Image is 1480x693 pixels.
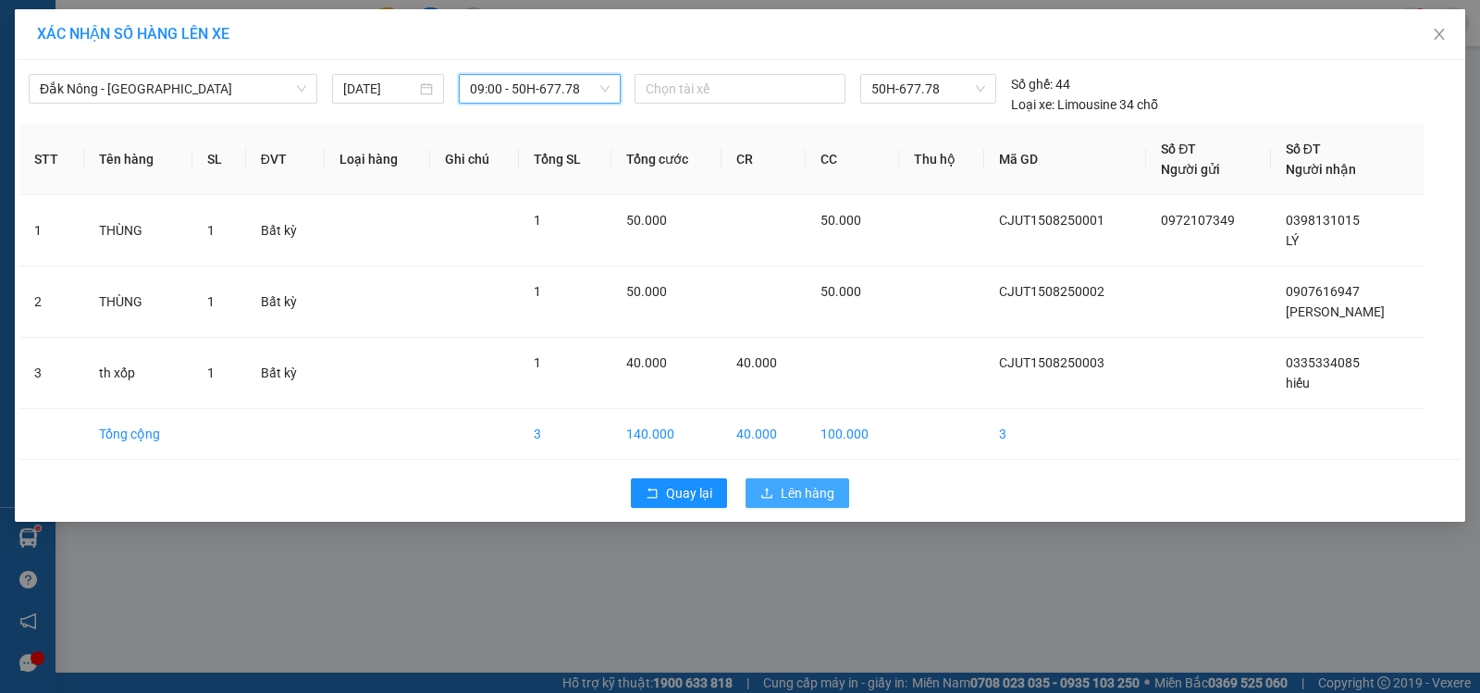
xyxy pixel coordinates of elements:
[207,294,215,309] span: 1
[120,105,308,130] div: 0938091299
[1413,9,1465,61] button: Close
[19,266,84,338] td: 2
[470,75,610,103] span: 09:00 - 50H-677.78
[626,213,667,228] span: 50.000
[84,124,193,195] th: Tên hàng
[984,409,1146,460] td: 3
[19,124,84,195] th: STT
[84,266,193,338] td: THÙNG
[646,487,659,501] span: rollback
[806,409,899,460] td: 100.000
[820,284,861,299] span: 50.000
[626,284,667,299] span: 50.000
[871,75,985,103] span: 50H-677.78
[534,284,541,299] span: 1
[1161,162,1220,177] span: Người gửi
[1432,27,1447,42] span: close
[16,18,44,37] span: Gửi:
[999,284,1104,299] span: CJUT1508250002
[84,409,193,460] td: Tổng cộng
[1286,162,1356,177] span: Người nhận
[626,355,667,370] span: 40.000
[999,355,1104,370] span: CJUT1508250003
[19,338,84,409] td: 3
[120,18,165,37] span: Nhận:
[984,124,1146,195] th: Mã GD
[120,16,308,82] div: Dãy 4-B15 bến xe [GEOGRAPHIC_DATA]
[192,124,246,195] th: SL
[519,124,611,195] th: Tổng SL
[325,124,430,195] th: Loại hàng
[246,338,325,409] td: Bất kỳ
[631,478,727,508] button: rollbackQuay lại
[120,82,308,105] div: ngọc
[1011,74,1070,94] div: 44
[1011,94,1158,115] div: Limousine 34 chỗ
[246,195,325,266] td: Bất kỳ
[1161,142,1196,156] span: Số ĐT
[40,75,306,103] span: Đắk Nông - Sài Gòn
[899,124,984,195] th: Thu hộ
[430,124,519,195] th: Ghi chú
[207,365,215,380] span: 1
[1286,376,1310,390] span: hiếu
[1286,213,1360,228] span: 0398131015
[760,487,773,501] span: upload
[611,124,721,195] th: Tổng cước
[534,213,541,228] span: 1
[1286,284,1360,299] span: 0907616947
[736,355,777,370] span: 40.000
[666,483,712,503] span: Quay lại
[999,213,1104,228] span: CJUT1508250001
[1286,355,1360,370] span: 0335334085
[19,195,84,266] td: 1
[746,478,849,508] button: uploadLên hàng
[820,213,861,228] span: 50.000
[84,195,193,266] td: THÙNG
[16,16,107,38] div: Cư Jút
[1161,213,1235,228] span: 0972107349
[611,409,721,460] td: 140.000
[1011,74,1053,94] span: Số ghế:
[1011,94,1054,115] span: Loại xe:
[84,338,193,409] td: th xốp
[246,124,325,195] th: ĐVT
[519,409,611,460] td: 3
[721,409,806,460] td: 40.000
[721,124,806,195] th: CR
[1286,142,1321,156] span: Số ĐT
[246,266,325,338] td: Bất kỳ
[1286,304,1385,319] span: [PERSON_NAME]
[806,124,899,195] th: CC
[343,79,416,99] input: 15/08/2025
[207,223,215,238] span: 1
[1286,233,1299,248] span: LÝ
[781,483,834,503] span: Lên hàng
[534,355,541,370] span: 1
[37,25,229,43] span: XÁC NHẬN SỐ HÀNG LÊN XE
